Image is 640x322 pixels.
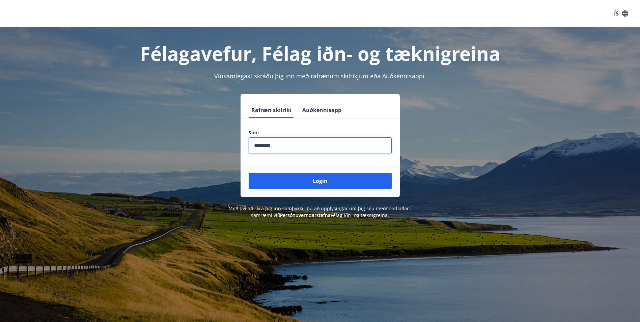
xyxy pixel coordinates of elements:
[300,102,344,118] button: Auðkennisapp
[610,7,632,20] button: ÍS
[280,212,331,218] a: Persónuverndarstefna
[214,72,426,80] span: Vinsamlegast skráðu þig inn með rafrænum skilríkjum eða Auðkennisappi.
[249,173,392,189] button: Login
[249,129,392,136] label: Sími
[249,102,294,118] button: Rafræn skilríki
[85,41,555,66] h1: Félagavefur, Félag iðn- og tæknigreina
[228,205,412,218] span: Með því að skrá þig inn samþykkir þú að upplýsingar um þig séu meðhöndlaðar í samræmi við Félag i...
